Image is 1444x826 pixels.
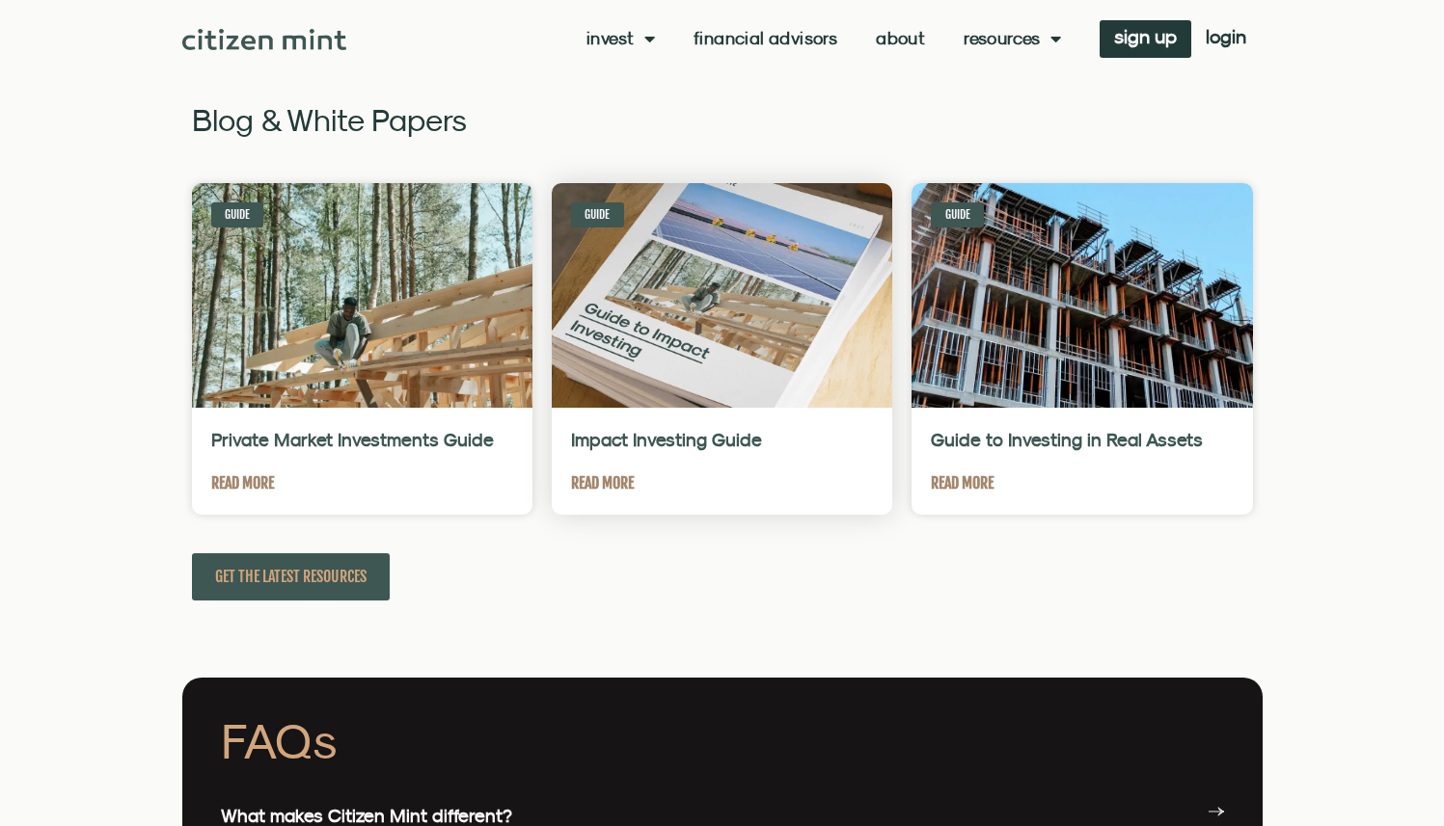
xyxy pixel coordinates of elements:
a: What makes Citizen Mint different? [221,805,512,826]
span: login [1206,30,1246,43]
h2: Blog & White Papers [192,104,1253,135]
div: Guide [931,202,984,227]
a: Read more about Guide to Investing in Real Assets [931,471,994,495]
a: Private Market Investments Guide [211,429,494,450]
img: Citizen Mint [182,29,347,50]
span: GET THE LATEST RESOURCES [215,565,367,589]
div: Guide [211,202,264,227]
div: Guide [571,202,624,227]
span: sign up [1114,30,1177,43]
nav: Menu [586,29,1061,48]
a: Read more about Impact Investing Guide [571,471,634,495]
a: Resources [964,29,1061,48]
a: Read more about Private Market Investments Guide [211,471,274,495]
a: Invest [586,29,655,48]
a: Guide to Investing in Real Assets [931,429,1203,450]
a: Impact Investing Guide [571,429,762,450]
h2: FAQs [221,716,1224,765]
a: About [876,29,925,48]
a: login [1191,20,1261,58]
a: sign up [1100,20,1191,58]
a: Financial Advisors [694,29,837,48]
a: GET THE LATEST RESOURCES [192,553,390,600]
